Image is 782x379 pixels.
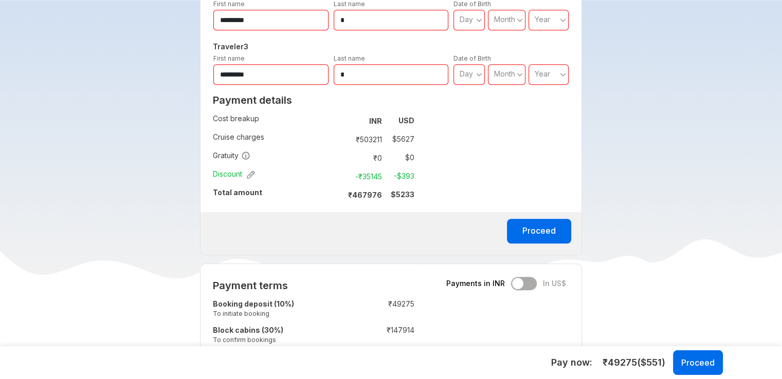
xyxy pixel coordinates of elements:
[213,150,250,161] span: Gratuity
[507,219,571,243] button: Proceed
[213,169,255,179] span: Discount
[353,323,414,349] td: ₹ 147914
[213,54,245,62] label: First name
[391,190,414,199] strong: $ 5233
[213,326,283,334] strong: Block cabins (30%)
[517,69,523,80] svg: angle down
[551,356,592,369] h5: Pay now:
[213,299,294,308] strong: Booking deposit (10%)
[386,150,414,165] td: $ 0
[543,278,566,289] span: In US$
[494,15,515,24] span: Month
[213,94,414,106] h2: Payment details
[348,191,382,199] strong: ₹ 467976
[348,323,353,349] td: :
[338,111,343,130] td: :
[213,335,348,344] small: To confirm bookings
[348,297,353,323] td: :
[338,185,343,204] td: :
[213,188,262,197] strong: Total amount
[673,350,723,375] button: Proceed
[494,69,515,78] span: Month
[213,309,348,318] small: To initiate booking
[446,278,505,289] span: Payments in INR
[213,111,338,130] td: Cost breakup
[603,356,665,369] span: ₹ 49275 ($ 551 )
[211,41,571,53] h5: Traveler 3
[535,69,550,78] span: Year
[338,148,343,167] td: :
[460,15,473,24] span: Day
[476,69,482,80] svg: angle down
[338,130,343,148] td: :
[369,117,382,125] strong: INR
[213,130,338,148] td: Cruise charges
[398,116,414,125] strong: USD
[338,167,343,185] td: :
[343,169,386,183] td: -₹ 35145
[343,132,386,146] td: ₹ 503211
[334,54,365,62] label: Last name
[535,15,550,24] span: Year
[517,15,523,25] svg: angle down
[386,169,414,183] td: -$ 393
[453,54,491,62] label: Date of Birth
[343,150,386,165] td: ₹ 0
[560,69,566,80] svg: angle down
[353,297,414,323] td: ₹ 49275
[476,15,482,25] svg: angle down
[386,132,414,146] td: $ 5627
[460,69,473,78] span: Day
[213,279,414,292] h2: Payment terms
[560,15,566,25] svg: angle down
